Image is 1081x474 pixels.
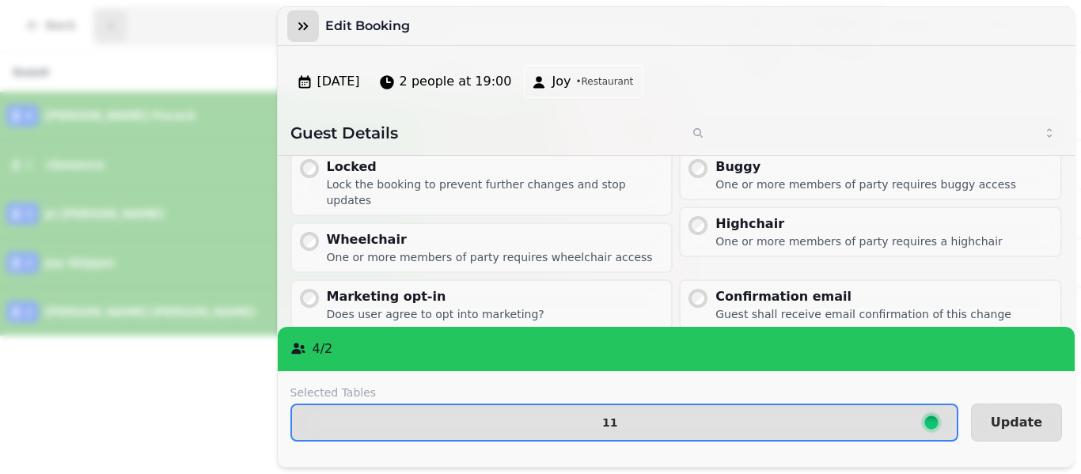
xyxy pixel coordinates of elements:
div: One or more members of party requires a highchair [715,233,1003,249]
span: • Restaurant [575,75,633,88]
h3: Edit Booking [325,17,416,36]
div: Buggy [715,157,1016,176]
span: Joy [552,72,571,91]
div: Does user agree to opt into marketing? [327,306,544,322]
label: Selected Tables [290,385,958,400]
div: Locked [327,157,666,176]
p: 4 / 2 [313,339,333,358]
button: Update [971,404,1062,442]
div: Marketing opt-in [327,287,544,306]
div: Lock the booking to prevent further changes and stop updates [327,176,666,208]
button: 11 [290,404,958,442]
div: Guest shall receive email confirmation of this change [715,306,1011,322]
h2: Guest Details [290,122,670,144]
p: 11 [602,417,617,428]
span: Update [991,416,1042,429]
span: 2 people at 19:00 [400,72,512,91]
div: Wheelchair [327,230,653,249]
div: One or more members of party requires wheelchair access [327,249,653,265]
div: Confirmation email [715,287,1011,306]
span: [DATE] [317,72,360,91]
div: Highchair [715,214,1003,233]
div: One or more members of party requires buggy access [715,176,1016,192]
